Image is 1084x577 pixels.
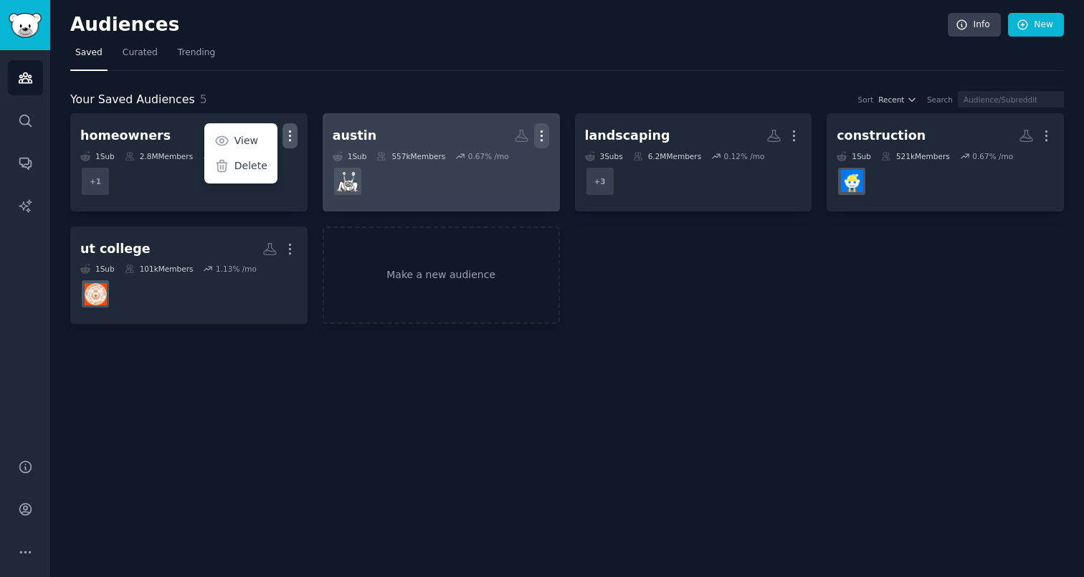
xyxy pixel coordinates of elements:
[724,151,765,161] div: 0.12 % /mo
[948,13,1001,37] a: Info
[585,166,615,196] div: + 3
[234,158,267,173] p: Delete
[70,113,308,211] a: homeownersViewDelete1Sub2.8MMembers0.38% /mo+1
[125,151,193,161] div: 2.8M Members
[858,95,874,105] div: Sort
[118,42,163,71] a: Curated
[333,127,377,145] div: austin
[206,126,275,156] a: View
[173,42,220,71] a: Trending
[927,95,953,105] div: Search
[80,240,151,258] div: ut college
[70,91,195,109] span: Your Saved Audiences
[468,151,509,161] div: 0.67 % /mo
[575,113,812,211] a: landscaping3Subs6.2MMembers0.12% /mo+3
[585,127,670,145] div: landscaping
[841,170,863,192] img: Construction
[323,226,560,325] a: Make a new audience
[336,170,358,192] img: Austin
[75,47,103,59] span: Saved
[178,47,215,59] span: Trending
[837,127,926,145] div: construction
[80,166,110,196] div: + 1
[1008,13,1064,37] a: New
[878,95,904,105] span: Recent
[70,14,948,37] h2: Audiences
[216,264,257,274] div: 1.13 % /mo
[633,151,701,161] div: 6.2M Members
[881,151,950,161] div: 521k Members
[827,113,1064,211] a: construction1Sub521kMembers0.67% /moConstruction
[125,264,194,274] div: 101k Members
[878,95,917,105] button: Recent
[333,151,367,161] div: 1 Sub
[70,42,108,71] a: Saved
[123,47,158,59] span: Curated
[972,151,1013,161] div: 0.67 % /mo
[70,226,308,325] a: ut college1Sub101kMembers1.13% /moUTAustin
[200,92,207,106] span: 5
[323,113,560,211] a: austin1Sub557kMembers0.67% /moAustin
[958,91,1064,108] input: Audience/Subreddit
[585,151,623,161] div: 3 Sub s
[9,13,42,38] img: GummySearch logo
[80,264,115,274] div: 1 Sub
[376,151,445,161] div: 557k Members
[85,283,107,305] img: UTAustin
[234,133,258,148] p: View
[837,151,871,161] div: 1 Sub
[80,151,115,161] div: 1 Sub
[80,127,171,145] div: homeowners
